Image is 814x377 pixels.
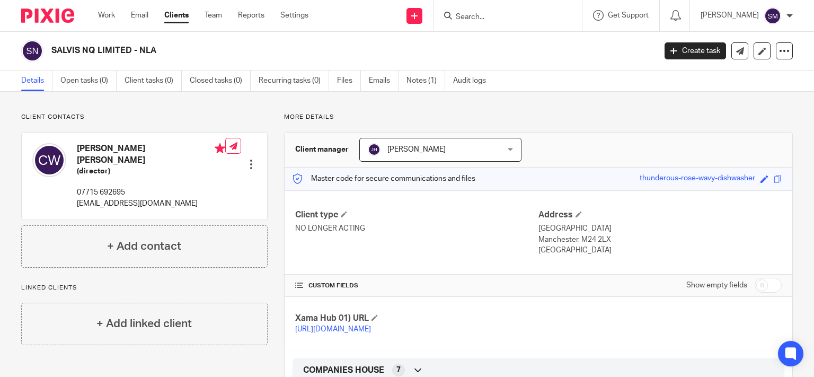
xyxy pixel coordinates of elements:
[77,143,225,166] h4: [PERSON_NAME] [PERSON_NAME]
[369,71,399,91] a: Emails
[764,7,781,24] img: svg%3E
[295,282,538,290] h4: CUSTOM FIELDS
[538,245,782,256] p: [GEOGRAPHIC_DATA]
[215,143,225,154] i: Primary
[164,10,189,21] a: Clients
[368,143,381,156] img: svg%3E
[295,326,371,333] a: [URL][DOMAIN_NAME]
[387,146,446,153] span: [PERSON_NAME]
[538,223,782,234] p: [GEOGRAPHIC_DATA]
[406,71,445,91] a: Notes (1)
[21,113,268,121] p: Client contacts
[32,143,66,177] img: svg%3E
[21,71,52,91] a: Details
[284,113,793,121] p: More details
[21,40,43,62] img: svg%3E
[293,173,475,184] p: Master code for secure communications and files
[21,8,74,23] img: Pixie
[640,173,755,185] div: thunderous-rose-wavy-dishwasher
[295,313,538,324] h4: Xama Hub 01) URL
[98,10,115,21] a: Work
[51,45,529,56] h2: SALVIS NQ LIMITED - NLA
[96,315,192,332] h4: + Add linked client
[453,71,494,91] a: Audit logs
[77,198,225,209] p: [EMAIL_ADDRESS][DOMAIN_NAME]
[280,10,308,21] a: Settings
[396,365,401,375] span: 7
[238,10,264,21] a: Reports
[538,209,782,221] h4: Address
[205,10,222,21] a: Team
[701,10,759,21] p: [PERSON_NAME]
[608,12,649,19] span: Get Support
[77,187,225,198] p: 07715 692695
[125,71,182,91] a: Client tasks (0)
[60,71,117,91] a: Open tasks (0)
[131,10,148,21] a: Email
[337,71,361,91] a: Files
[295,223,538,234] p: NO LONGER ACTING
[455,13,550,22] input: Search
[686,280,747,291] label: Show empty fields
[295,209,538,221] h4: Client type
[21,284,268,292] p: Linked clients
[190,71,251,91] a: Closed tasks (0)
[107,238,181,255] h4: + Add contact
[77,166,225,177] h5: (director)
[259,71,329,91] a: Recurring tasks (0)
[538,234,782,245] p: Manchester, M24 2LX
[303,365,384,376] span: COMPANIES HOUSE
[665,42,726,59] a: Create task
[295,144,349,155] h3: Client manager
